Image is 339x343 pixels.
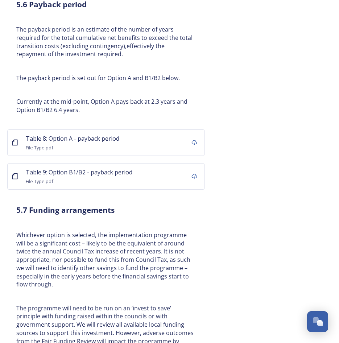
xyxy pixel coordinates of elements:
[16,231,196,289] p: Whichever option is selected, the implementation programme will be a significant cost – likely to...
[26,134,119,142] a: Table 8: Option A - payback period
[26,168,132,176] a: Table 9: Option B1/B2 - payback period
[26,144,53,151] span: File Type: pdf
[26,178,53,185] span: File Type: pdf
[26,168,132,176] span: Table 9: Option B1/B2 - payback period
[16,205,115,215] strong: 5.7 Funding arrangements
[16,98,196,114] p: Currently at the mid-point, Option A pays back at 2.3 years and Option B1/B2 6.4 years.
[16,74,196,82] p: The payback period is set out for Option A and B1/B2 below.
[16,25,196,58] p: The payback period is an estimate of the number of years required for the total cumulative net be...
[307,311,328,332] button: Open Chat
